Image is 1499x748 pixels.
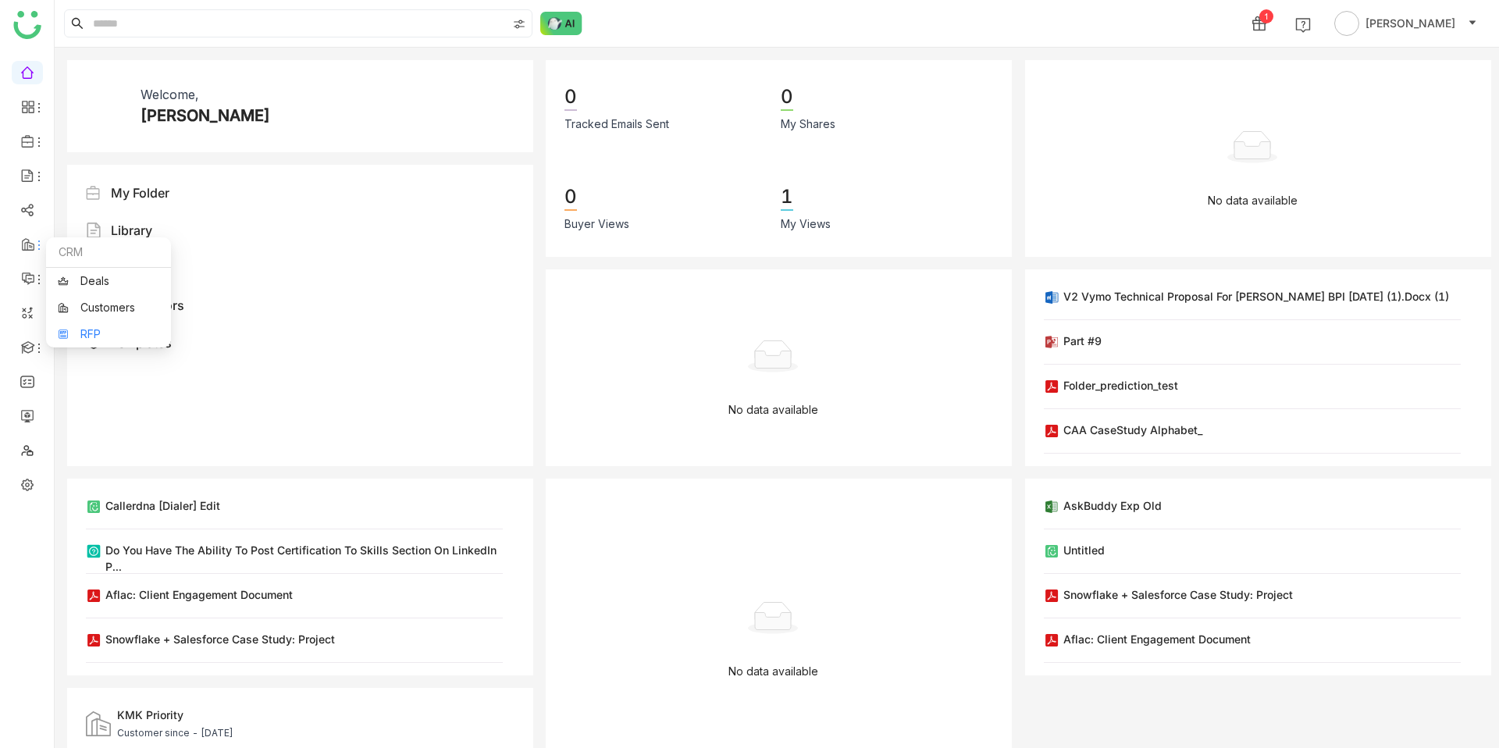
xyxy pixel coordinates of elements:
div: Do you have the ability to post certification to skills section on LinkedIn p... [105,542,503,575]
div: My Folder [111,183,169,202]
div: Snowflake + Salesforce Case Study: Project [1063,586,1293,603]
div: Part #9 [1063,333,1102,349]
div: CAA CaseStudy Alphabet_ [1063,422,1202,438]
div: folder_prediction_test [1063,377,1178,394]
img: 61307121755ca5673e314e4d [86,85,128,127]
img: ask-buddy-normal.svg [540,12,582,35]
p: No data available [1208,192,1298,209]
div: Untitled [1063,542,1105,558]
div: 0 [781,84,793,111]
div: CRM [46,237,171,268]
p: No data available [728,401,818,419]
div: 0 [564,84,577,111]
img: avatar [1334,11,1359,36]
div: 1 [781,184,793,211]
div: Aflac: Client Engagement Document [1063,631,1251,647]
div: Tracked Emails Sent [564,116,669,133]
a: Customers [58,302,159,313]
div: callerdna [dialer] edit [105,497,220,514]
p: No data available [728,663,818,680]
span: [PERSON_NAME] [1365,15,1455,32]
img: search-type.svg [513,18,525,30]
img: customers.svg [86,711,111,736]
div: V2 Vymo Technical Proposal for [PERSON_NAME] BPI [DATE] (1).docx (1) [1063,288,1449,305]
div: Aflac: Client Engagement Document [105,586,293,603]
button: [PERSON_NAME] [1331,11,1480,36]
div: Snowflake + Salesforce Case Study: Project [105,631,335,647]
div: My Shares [781,116,835,133]
a: RFP [58,329,159,340]
div: KMK Priority [117,707,233,723]
div: Customer since - [DATE] [117,726,233,740]
img: logo [13,11,41,39]
div: Welcome, [141,85,198,104]
div: Buyer Views [564,215,629,233]
div: Library [111,221,152,240]
div: 0 [564,184,577,211]
div: [PERSON_NAME] [141,104,270,127]
div: My Views [781,215,831,233]
div: 1 [1259,9,1273,23]
a: Deals [58,276,159,287]
img: help.svg [1295,17,1311,33]
div: AskBuddy Exp old [1063,497,1162,514]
